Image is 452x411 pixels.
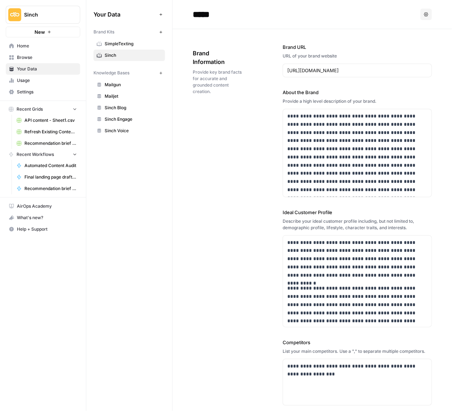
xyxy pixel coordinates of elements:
[13,115,80,126] a: API content - Sheet1.csv
[283,43,432,51] label: Brand URL
[6,104,80,115] button: Recent Grids
[283,209,432,216] label: Ideal Customer Profile
[35,28,45,36] span: New
[24,129,77,135] span: Refresh Existing Content (1)
[105,128,162,134] span: Sinch Voice
[93,10,156,19] span: Your Data
[283,339,432,346] label: Competitors
[17,54,77,61] span: Browse
[17,89,77,95] span: Settings
[93,91,165,102] a: Mailjet
[93,38,165,50] a: SimpleTexting
[105,41,162,47] span: SimpleTexting
[93,125,165,137] a: Sinch Voice
[24,117,77,124] span: API content - Sheet1.csv
[283,348,432,355] div: List your main competitors. Use a "," to separate multiple competitors.
[93,29,114,35] span: Brand Kits
[6,27,80,37] button: New
[17,106,43,112] span: Recent Grids
[24,185,77,192] span: Recommendation brief (input)
[283,218,432,231] div: Describe your ideal customer profile including, but not limited to, demographic profile, lifestyl...
[93,102,165,114] a: Sinch Blog
[6,212,80,223] button: What's new?
[193,49,242,66] span: Brand Information
[6,212,80,223] div: What's new?
[193,69,242,95] span: Provide key brand facts for accurate and grounded content creation.
[287,67,427,74] input: www.sundaysoccer.com
[6,86,80,98] a: Settings
[13,138,80,149] a: Recommendation brief tracker
[6,223,80,235] button: Help + Support
[6,6,80,24] button: Workspace: Sinch
[105,105,162,111] span: Sinch Blog
[6,63,80,75] a: Your Data
[8,8,21,21] img: Sinch Logo
[283,53,432,59] div: URL of your brand website
[6,200,80,212] a: AirOps Academy
[17,226,77,232] span: Help + Support
[105,52,162,59] span: Sinch
[105,82,162,88] span: Mailgun
[13,160,80,171] a: Automated Content Audit
[24,11,68,18] span: Sinch
[24,174,77,180] span: Final landing page drafter for Project 428 ([PERSON_NAME])
[93,114,165,125] a: Sinch Engage
[17,43,77,49] span: Home
[13,183,80,194] a: Recommendation brief (input)
[24,140,77,147] span: Recommendation brief tracker
[93,50,165,61] a: Sinch
[17,77,77,84] span: Usage
[13,126,80,138] a: Refresh Existing Content (1)
[93,70,129,76] span: Knowledge Bases
[17,151,54,158] span: Recent Workflows
[13,171,80,183] a: Final landing page drafter for Project 428 ([PERSON_NAME])
[24,162,77,169] span: Automated Content Audit
[283,98,432,105] div: Provide a high level description of your brand.
[105,93,162,100] span: Mailjet
[6,149,80,160] button: Recent Workflows
[17,66,77,72] span: Your Data
[17,203,77,209] span: AirOps Academy
[6,75,80,86] a: Usage
[93,79,165,91] a: Mailgun
[6,40,80,52] a: Home
[283,89,432,96] label: About the Brand
[6,52,80,63] a: Browse
[105,116,162,123] span: Sinch Engage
